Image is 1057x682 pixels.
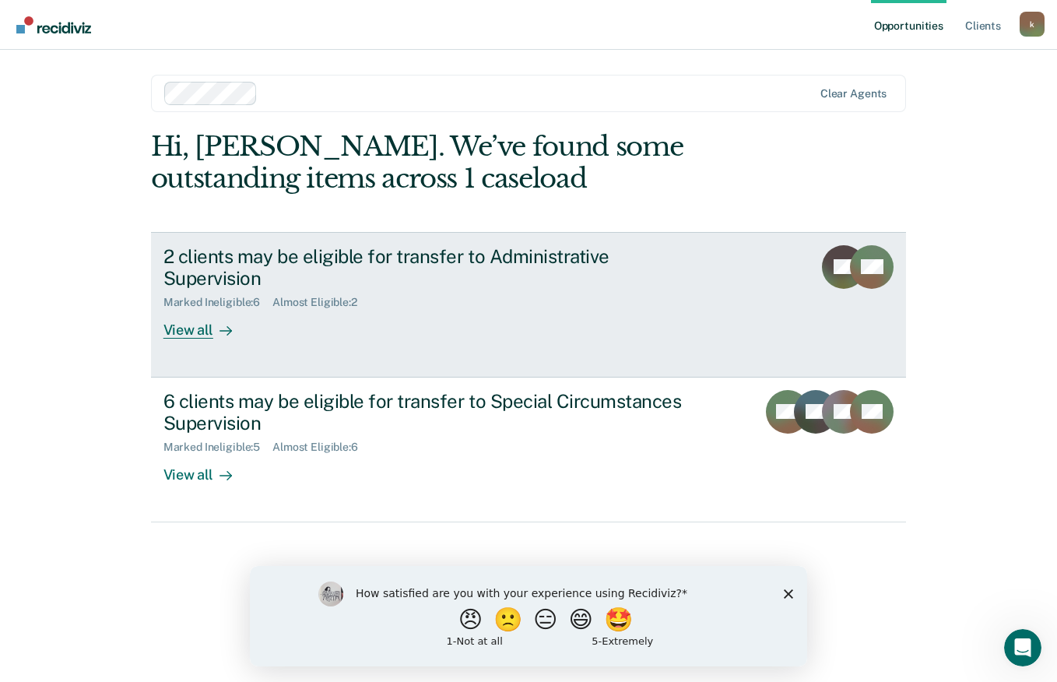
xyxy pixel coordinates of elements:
img: Recidiviz [16,16,91,33]
a: 6 clients may be eligible for transfer to Special Circumstances SupervisionMarked Ineligible:5Alm... [151,378,907,522]
div: k [1020,12,1045,37]
div: 6 clients may be eligible for transfer to Special Circumstances Supervision [163,390,710,435]
div: Marked Ineligible : 6 [163,296,272,309]
iframe: Survey by Kim from Recidiviz [250,566,807,666]
button: Profile dropdown button [1020,12,1045,37]
div: View all [163,454,251,484]
div: Clear agents [820,87,887,100]
div: 2 clients may be eligible for transfer to Administrative Supervision [163,245,710,290]
div: Marked Ineligible : 5 [163,441,272,454]
div: Almost Eligible : 2 [272,296,370,309]
iframe: Intercom live chat [1004,629,1041,666]
div: Hi, [PERSON_NAME]. We’ve found some outstanding items across 1 caseload [151,131,755,195]
a: 2 clients may be eligible for transfer to Administrative SupervisionMarked Ineligible:6Almost Eli... [151,232,907,378]
div: View all [163,309,251,339]
div: Almost Eligible : 6 [272,441,370,454]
